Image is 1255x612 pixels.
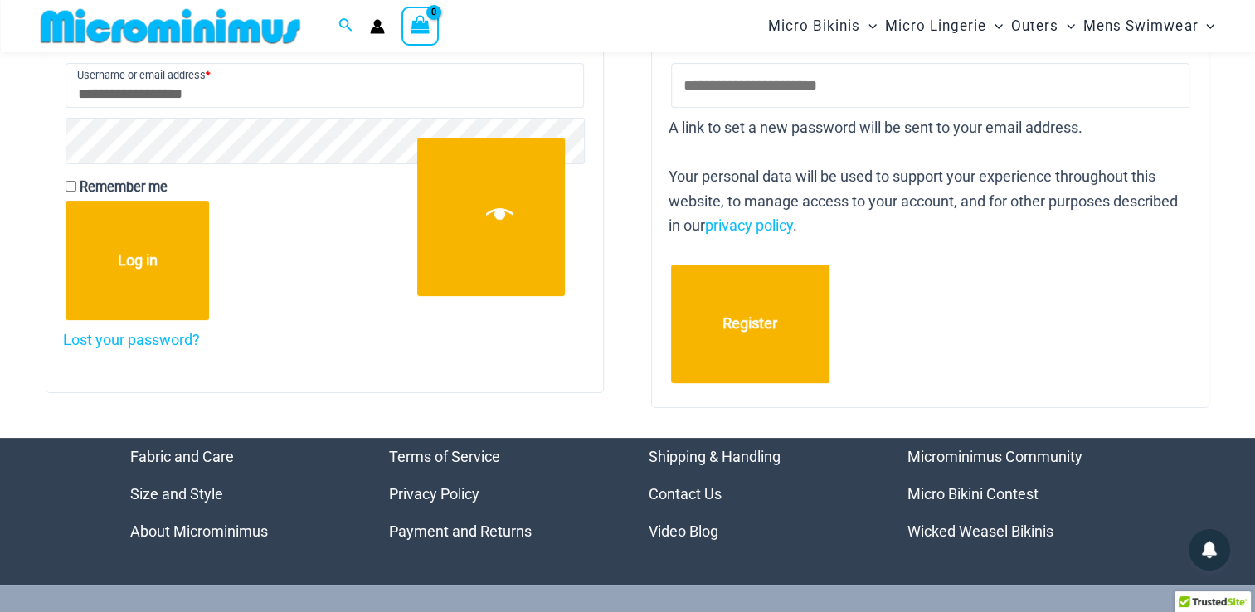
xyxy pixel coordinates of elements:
a: Account icon link [370,19,385,34]
button: Log in [66,201,209,319]
a: OutersMenu ToggleMenu Toggle [1007,5,1079,47]
aside: Footer Widget 3 [649,438,867,550]
button: Register [671,265,829,383]
nav: Menu [649,438,867,550]
a: Wicked Weasel Bikinis [907,522,1053,540]
a: About Microminimus [130,522,268,540]
nav: Menu [389,438,607,550]
span: Outers [1011,5,1058,47]
nav: Site Navigation [761,2,1222,50]
button: Show password [417,138,565,296]
span: Micro Lingerie [885,5,986,47]
nav: Menu [907,438,1126,550]
span: Micro Bikinis [768,5,860,47]
a: Privacy Policy [389,485,479,503]
a: Lost your password? [63,331,200,348]
span: Mens Swimwear [1083,5,1198,47]
a: Micro BikinisMenu ToggleMenu Toggle [764,5,881,47]
a: Size and Style [130,485,223,503]
p: Your personal data will be used to support your experience throughout this website, to manage acc... [669,164,1192,238]
span: Menu Toggle [860,5,877,47]
a: privacy policy [705,216,793,234]
a: Mens SwimwearMenu ToggleMenu Toggle [1079,5,1219,47]
aside: Footer Widget 1 [130,438,348,550]
a: Fabric and Care [130,448,234,465]
span: Remember me [80,179,168,195]
span: Menu Toggle [1198,5,1214,47]
img: MM SHOP LOGO FLAT [34,7,307,45]
a: Contact Us [649,485,722,503]
input: Remember me [66,181,76,192]
a: Shipping & Handling [649,448,781,465]
a: Micro Bikini Contest [907,485,1039,503]
aside: Footer Widget 2 [389,438,607,550]
aside: Footer Widget 4 [907,438,1126,550]
a: View Shopping Cart, empty [401,7,440,45]
a: Payment and Returns [389,522,532,540]
a: Micro LingerieMenu ToggleMenu Toggle [881,5,1007,47]
a: Search icon link [338,16,353,36]
a: Video Blog [649,522,718,540]
a: Microminimus Community [907,448,1082,465]
span: Menu Toggle [1058,5,1075,47]
p: A link to set a new password will be sent to your email address. [669,115,1192,140]
nav: Menu [130,438,348,550]
a: Terms of Service [389,448,500,465]
span: Menu Toggle [986,5,1003,47]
